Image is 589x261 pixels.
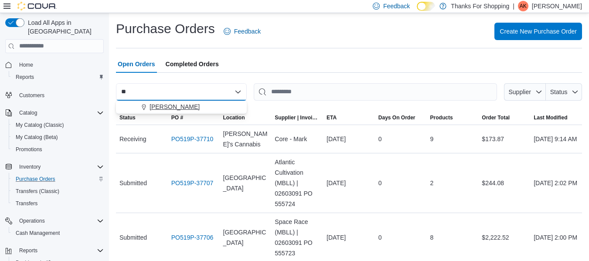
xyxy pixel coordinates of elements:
[427,111,479,125] button: Products
[12,72,37,82] a: Reports
[12,174,59,184] a: Purchase Orders
[119,178,147,188] span: Submitted
[166,55,219,73] span: Completed Orders
[12,186,104,197] span: Transfers (Classic)
[223,114,245,121] div: Location
[16,162,44,172] button: Inventory
[16,216,48,226] button: Operations
[254,83,497,101] input: This is a search bar. After typing your query, hit enter to filter the results lower in the page.
[16,162,104,172] span: Inventory
[12,72,104,82] span: Reports
[430,114,453,121] span: Products
[378,114,415,121] span: Days On Order
[478,130,530,148] div: $173.87
[12,132,104,142] span: My Catalog (Beta)
[323,229,375,246] div: [DATE]
[16,245,104,256] span: Reports
[12,186,63,197] a: Transfers (Classic)
[550,88,568,95] span: Status
[9,71,107,83] button: Reports
[12,198,41,209] a: Transfers
[24,18,104,36] span: Load All Apps in [GEOGRAPHIC_DATA]
[530,111,582,125] button: Last Modified
[383,2,410,10] span: Feedback
[417,2,435,11] input: Dark Mode
[16,74,34,81] span: Reports
[16,176,55,183] span: Purchase Orders
[16,230,60,237] span: Cash Management
[323,130,375,148] div: [DATE]
[16,134,58,141] span: My Catalog (Beta)
[12,228,104,238] span: Cash Management
[171,134,214,144] a: PO519P-37710
[430,178,434,188] span: 2
[378,232,382,243] span: 0
[271,153,323,213] div: Atlantic Cultivation (MBLL) | 02603091 PO 555724
[2,107,107,119] button: Catalog
[430,232,434,243] span: 8
[534,114,567,121] span: Last Modified
[118,55,155,73] span: Open Orders
[323,111,375,125] button: ETA
[530,229,582,246] div: [DATE] 2:00 PM
[323,174,375,192] div: [DATE]
[150,102,200,111] span: [PERSON_NAME]
[478,111,530,125] button: Order Total
[478,174,530,192] div: $244.08
[275,114,320,121] span: Supplier | Invoice Number
[16,122,64,129] span: My Catalog (Classic)
[451,1,509,11] p: Thanks For Shopping
[478,229,530,246] div: $2,222.52
[546,83,582,101] button: Status
[12,198,104,209] span: Transfers
[235,88,242,95] button: Close list of options
[9,131,107,143] button: My Catalog (Beta)
[16,245,41,256] button: Reports
[482,114,510,121] span: Order Total
[16,146,42,153] span: Promotions
[9,197,107,210] button: Transfers
[19,109,37,116] span: Catalog
[16,108,104,118] span: Catalog
[116,20,215,37] h1: Purchase Orders
[12,174,104,184] span: Purchase Orders
[509,88,531,95] span: Supplier
[220,111,272,125] button: Location
[530,130,582,148] div: [DATE] 9:14 AM
[12,120,68,130] a: My Catalog (Classic)
[530,174,582,192] div: [DATE] 2:02 PM
[116,101,247,113] button: [PERSON_NAME]
[19,163,41,170] span: Inventory
[271,130,323,148] div: Core - Mark
[378,178,382,188] span: 0
[9,185,107,197] button: Transfers (Classic)
[19,61,33,68] span: Home
[223,227,268,248] span: [GEOGRAPHIC_DATA]
[494,23,582,40] button: Create New Purchase Order
[378,134,382,144] span: 0
[17,2,57,10] img: Cova
[520,1,527,11] span: AK
[9,173,107,185] button: Purchase Orders
[119,134,146,144] span: Receiving
[171,232,214,243] a: PO519P-37706
[16,108,41,118] button: Catalog
[119,232,147,243] span: Submitted
[16,59,104,70] span: Home
[9,119,107,131] button: My Catalog (Classic)
[500,27,577,36] span: Create New Purchase Order
[234,27,261,36] span: Feedback
[12,144,46,155] a: Promotions
[271,111,323,125] button: Supplier | Invoice Number
[16,200,37,207] span: Transfers
[9,143,107,156] button: Promotions
[12,228,63,238] a: Cash Management
[12,120,104,130] span: My Catalog (Classic)
[2,58,107,71] button: Home
[12,144,104,155] span: Promotions
[2,244,107,257] button: Reports
[168,111,220,125] button: PO #
[327,114,337,121] span: ETA
[2,161,107,173] button: Inventory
